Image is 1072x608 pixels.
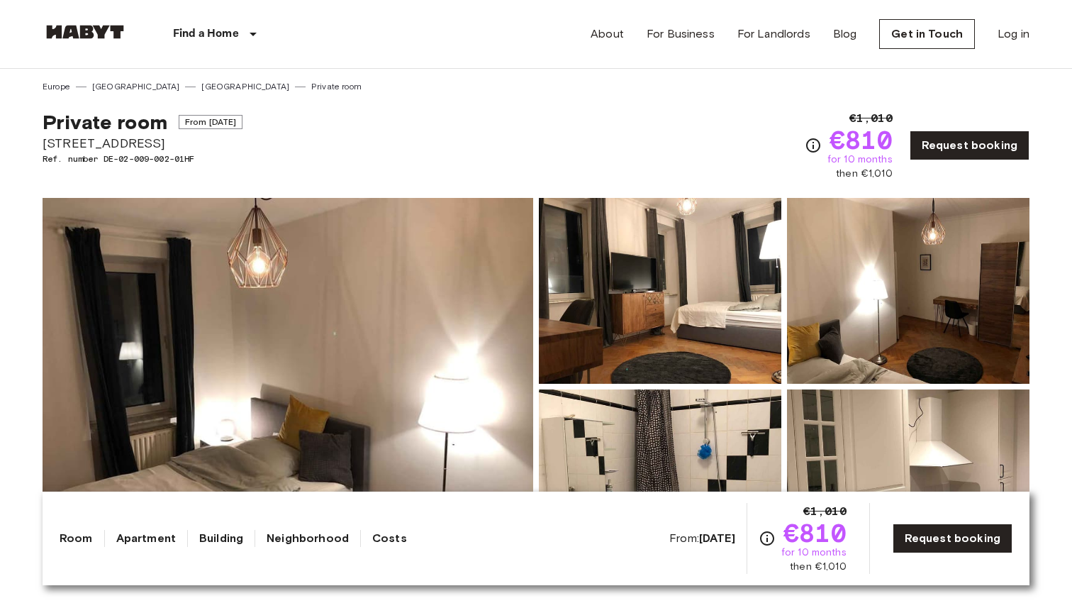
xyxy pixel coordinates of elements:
[759,530,776,547] svg: Check cost overview for full price breakdown. Please note that discounts apply to new joiners onl...
[201,80,289,93] a: [GEOGRAPHIC_DATA]
[173,26,239,43] p: Find a Home
[669,531,735,546] span: From:
[591,26,624,43] a: About
[267,530,349,547] a: Neighborhood
[910,131,1029,160] a: Request booking
[43,198,533,575] img: Marketing picture of unit DE-02-009-002-01HF
[43,134,242,153] span: [STREET_ADDRESS]
[699,531,735,545] b: [DATE]
[199,530,243,547] a: Building
[781,546,847,560] span: for 10 months
[60,530,93,547] a: Room
[879,19,975,49] a: Get in Touch
[43,153,242,165] span: Ref. number DE-02-009-002-01HF
[787,389,1029,575] img: Picture of unit DE-02-009-002-01HF
[830,127,893,153] span: €810
[43,110,167,134] span: Private room
[790,560,847,574] span: then €1,010
[737,26,810,43] a: For Landlords
[43,80,70,93] a: Europe
[787,198,1029,384] img: Picture of unit DE-02-009-002-01HF
[647,26,715,43] a: For Business
[836,167,893,181] span: then €1,010
[998,26,1029,43] a: Log in
[805,137,822,154] svg: Check cost overview for full price breakdown. Please note that discounts apply to new joiners onl...
[311,80,362,93] a: Private room
[827,153,893,167] span: for 10 months
[539,389,781,575] img: Picture of unit DE-02-009-002-01HF
[179,115,243,129] span: From [DATE]
[833,26,857,43] a: Blog
[539,198,781,384] img: Picture of unit DE-02-009-002-01HF
[372,530,407,547] a: Costs
[783,520,847,546] span: €810
[116,530,176,547] a: Apartment
[893,524,1012,553] a: Request booking
[803,503,847,520] span: €1,010
[849,110,893,127] span: €1,010
[43,25,128,39] img: Habyt
[92,80,180,93] a: [GEOGRAPHIC_DATA]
